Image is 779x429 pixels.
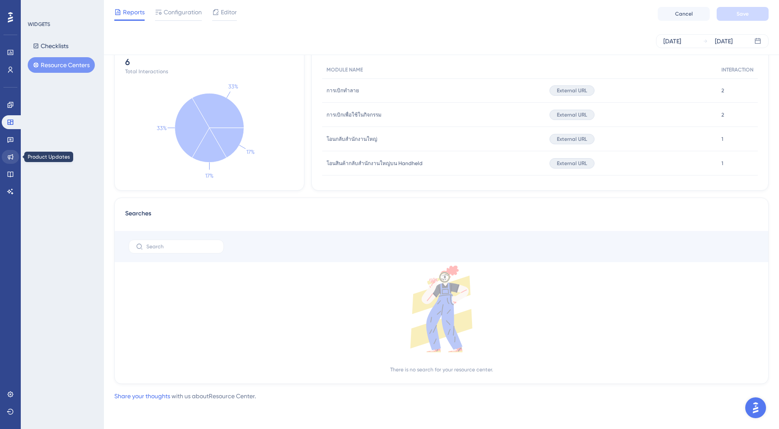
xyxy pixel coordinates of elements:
div: with us about Resource Center . [114,391,256,401]
span: External URL [557,136,587,143]
div: [DATE] [715,36,733,46]
button: Resource Centers [28,57,95,73]
a: Share your thoughts [114,393,170,400]
input: Search [146,244,217,250]
span: External URL [557,87,587,94]
div: WIDGETS [28,21,50,28]
span: Save [737,10,749,17]
text: 17% [205,172,213,179]
span: Configuration [164,7,202,17]
span: Cancel [675,10,693,17]
span: 1 [721,136,723,143]
button: Checklists [28,38,74,54]
span: 2 [721,87,724,94]
span: Searches [125,208,151,224]
iframe: UserGuiding AI Assistant Launcher [743,395,769,421]
span: INTERACTION [721,66,753,73]
span: 1 [721,160,723,167]
div: 6 [125,56,294,68]
span: โอนกลับสำนักงานใหญ่ [326,136,377,143]
span: Reports [123,7,145,17]
span: โอนสินค้ากลับสำนักงานใหญ่บน Handheld [326,160,423,167]
text: 17% [246,149,255,155]
span: การเบิกทำลาย [326,87,359,94]
span: Editor [221,7,237,17]
button: Cancel [658,7,710,21]
div: There is no search for your resource center. [390,366,493,373]
span: การเบิกเพื่อใช้ในกิจกรรม [326,111,381,118]
button: Save [717,7,769,21]
span: 2 [721,111,724,118]
span: External URL [557,160,587,167]
text: 33% [228,83,238,90]
span: External URL [557,111,587,118]
div: [DATE] [663,36,681,46]
text: 33% [157,125,167,131]
span: MODULE NAME [326,66,363,73]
